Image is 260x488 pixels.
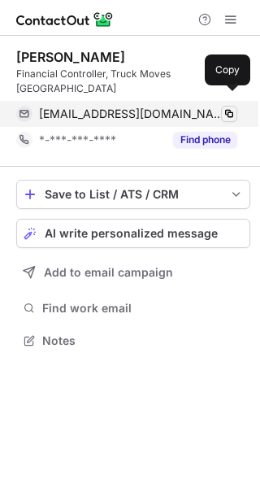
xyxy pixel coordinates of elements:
[173,132,237,148] button: Reveal Button
[16,10,114,29] img: ContactOut v5.3.10
[42,301,244,316] span: Find work email
[39,107,225,121] span: [EMAIL_ADDRESS][DOMAIN_NAME]
[42,333,244,348] span: Notes
[45,188,222,201] div: Save to List / ATS / CRM
[16,180,250,209] button: save-profile-one-click
[16,67,250,96] div: Financial Controller, Truck Moves [GEOGRAPHIC_DATA]
[16,219,250,248] button: AI write personalized message
[16,329,250,352] button: Notes
[45,227,218,240] span: AI write personalized message
[44,266,173,279] span: Add to email campaign
[16,49,125,65] div: [PERSON_NAME]
[16,258,250,287] button: Add to email campaign
[16,297,250,320] button: Find work email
